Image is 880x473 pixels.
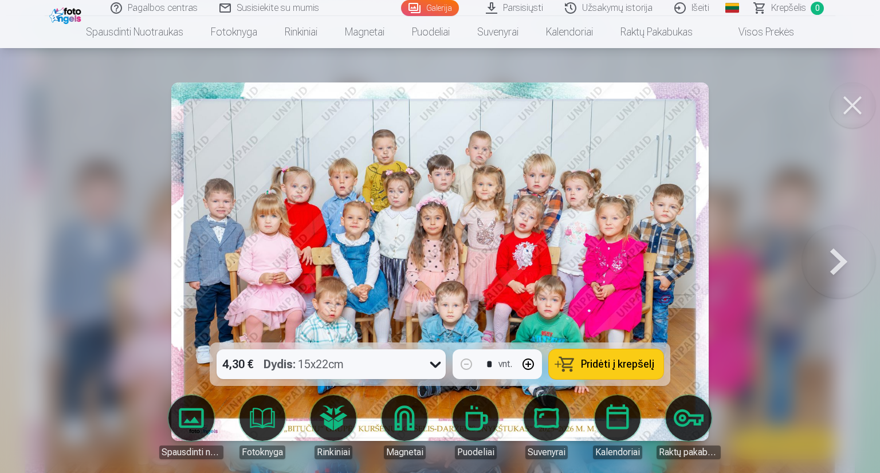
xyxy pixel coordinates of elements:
[230,395,294,459] a: Fotoknyga
[49,5,84,24] img: /fa2
[264,356,296,372] strong: Dydis :
[331,16,398,48] a: Magnetai
[771,1,806,15] span: Krepšelis
[455,446,497,459] div: Puodeliai
[315,446,352,459] div: Rinkiniai
[581,359,654,369] span: Pridėti į krepšelį
[239,446,285,459] div: Fotoknyga
[217,349,259,379] div: 4,30 €
[159,395,223,459] a: Spausdinti nuotraukas
[443,395,508,459] a: Puodeliai
[586,395,650,459] a: Kalendoriai
[372,395,437,459] a: Magnetai
[657,446,721,459] div: Raktų pakabukas
[72,16,197,48] a: Spausdinti nuotraukas
[159,446,223,459] div: Spausdinti nuotraukas
[706,16,808,48] a: Visos prekės
[525,446,568,459] div: Suvenyrai
[549,349,663,379] button: Pridėti į krepšelį
[463,16,532,48] a: Suvenyrai
[197,16,271,48] a: Fotoknyga
[264,349,344,379] div: 15x22cm
[271,16,331,48] a: Rinkiniai
[398,16,463,48] a: Puodeliai
[811,2,824,15] span: 0
[514,395,579,459] a: Suvenyrai
[532,16,607,48] a: Kalendoriai
[607,16,706,48] a: Raktų pakabukas
[301,395,366,459] a: Rinkiniai
[384,446,426,459] div: Magnetai
[657,395,721,459] a: Raktų pakabukas
[593,446,642,459] div: Kalendoriai
[498,357,512,371] div: vnt.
